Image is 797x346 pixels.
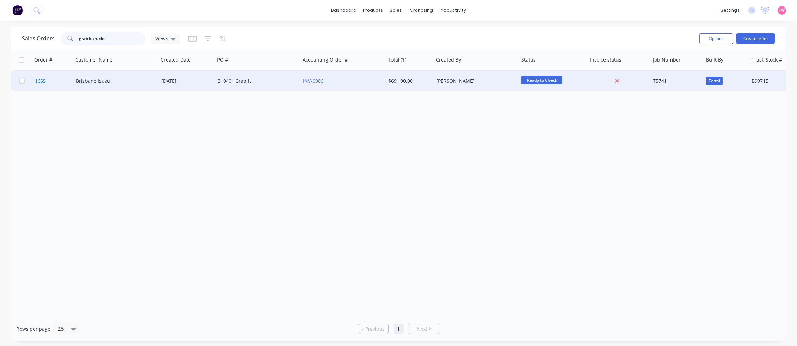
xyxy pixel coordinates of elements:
[717,5,743,15] div: settings
[358,325,388,332] a: Previous page
[521,76,562,84] span: Ready to Check
[161,78,212,84] div: [DATE]
[436,5,469,15] div: productivity
[653,78,698,84] div: T5741
[590,56,621,63] div: Invoice status
[405,5,436,15] div: purchasing
[12,5,23,15] img: Factory
[409,325,439,332] a: Next page
[653,56,681,63] div: Job Number
[779,7,785,13] span: TW
[388,56,406,63] div: Total ($)
[752,56,782,63] div: Truck Stock #
[521,56,536,63] div: Status
[303,78,323,84] a: INV-0986
[75,56,112,63] div: Customer Name
[736,33,775,44] button: Create order
[388,78,429,84] div: $69,190.00
[436,78,512,84] div: [PERSON_NAME]
[436,56,461,63] div: Created By
[386,5,405,15] div: sales
[360,5,386,15] div: products
[218,78,294,84] div: 310401 Grab it
[303,56,348,63] div: Accounting Order #
[22,35,55,42] h1: Sales Orders
[34,56,52,63] div: Order #
[706,77,723,85] div: Ferral
[35,78,46,84] span: 1655
[155,35,168,42] span: Views
[699,33,733,44] button: Options
[35,71,76,91] a: 1655
[217,56,228,63] div: PO #
[706,56,723,63] div: Built By
[417,325,427,332] span: Next
[76,78,110,84] a: Brisbane Isuzu
[365,325,385,332] span: Previous
[328,5,360,15] a: dashboard
[355,324,442,334] ul: Pagination
[394,324,404,334] a: Page 1 is your current page
[161,56,191,63] div: Created Date
[79,32,146,45] input: Search...
[16,325,50,332] span: Rows per page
